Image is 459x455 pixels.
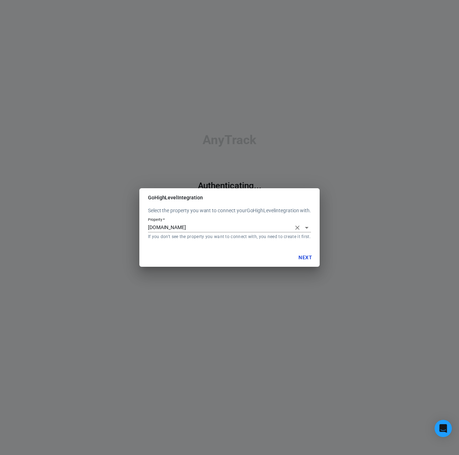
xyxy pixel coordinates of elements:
button: Next [294,251,317,264]
p: If you don't see the property you want to connect with, you need to create it first. [148,234,311,240]
button: Open [302,223,312,233]
h2: GoHighLevel Integration [139,188,320,207]
button: Clear [292,223,302,233]
label: Property [148,217,165,222]
div: Open Intercom Messenger [435,420,452,437]
p: Select the property you want to connect your GoHighLevel integration with. [148,207,311,214]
